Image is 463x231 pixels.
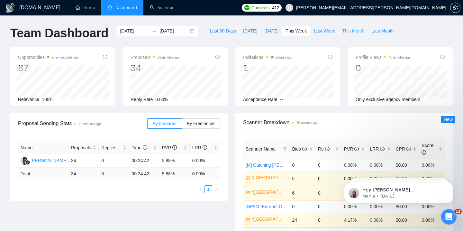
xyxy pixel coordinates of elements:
[10,26,108,41] h1: Team Dashboard
[318,146,330,152] span: Re
[246,175,250,180] span: crown
[251,189,286,196] a: *[[GEOGRAPHIC_DATA]/[GEOGRAPHIC_DATA]] AI Agent Development
[370,146,385,152] span: LRR
[152,121,177,126] span: By manager
[99,168,129,180] td: 0
[328,55,332,59] span: info-circle
[21,158,68,163] a: AK[PERSON_NAME]
[283,147,287,151] span: filter
[441,209,457,225] iframe: Intercom live chat
[342,27,364,34] span: This Month
[68,142,99,154] th: Proposals
[315,200,341,213] td: 0
[68,154,99,168] td: 34
[103,55,107,59] span: info-circle
[356,53,411,61] span: Profile Views
[101,144,122,151] span: Replies
[280,97,283,102] span: --
[292,146,306,152] span: Bids
[450,3,460,13] button: setting
[289,171,315,186] td: 5
[264,27,278,34] span: [DATE]
[143,145,147,150] span: info-circle
[214,187,218,191] span: right
[25,160,30,165] img: gigradar-bm.png
[52,56,78,59] time: a few seconds ago
[68,168,99,180] td: 34
[251,4,271,11] span: Connects:
[302,147,307,151] span: info-circle
[190,154,220,168] td: 0.00%
[99,154,129,168] td: 0
[108,5,112,10] span: dashboard
[204,185,212,193] li: 1
[341,159,368,171] td: 0.00%
[18,97,39,102] span: Relevance
[131,62,180,74] div: 34
[315,186,341,200] td: 0
[246,204,332,209] a: [SPAM][Europe] OpenAI | Generative AI ML
[172,145,177,150] span: info-circle
[367,159,393,171] td: 0.00%
[215,55,220,59] span: info-circle
[246,217,250,221] span: crown
[129,168,159,180] td: 00:24:42
[289,159,315,171] td: 0
[79,122,101,126] time: 29 minutes ago
[159,27,189,34] input: End date
[31,157,68,164] div: [PERSON_NAME]
[287,5,292,10] span: user
[206,26,240,36] button: Last 30 Days
[315,171,341,186] td: 0
[419,159,445,171] td: 0.00%
[251,174,286,181] a: *[[GEOGRAPHIC_DATA]] AI & Machine Learning Software
[243,97,277,102] span: Acceptance Rate
[393,213,419,227] td: $0.00
[356,62,411,74] div: 0
[354,147,359,151] span: info-circle
[246,162,309,168] a: [M] Catching [PERSON_NAME]
[132,145,147,150] span: Time
[315,159,341,171] td: 0
[5,3,15,13] img: logo
[368,26,397,36] button: Last Month
[406,147,411,151] span: info-circle
[371,27,394,34] span: Last Month
[344,146,359,152] span: PVR
[422,150,426,155] span: info-circle
[152,28,157,33] span: to
[212,185,220,193] button: right
[197,185,204,193] li: Previous Page
[440,55,445,59] span: info-circle
[272,4,279,11] span: 412
[159,168,190,180] td: 5.88 %
[240,26,261,36] button: [DATE]
[444,117,453,122] span: New
[419,213,445,227] td: 0.00%
[296,121,318,125] time: 40 minutes ago
[282,26,310,36] button: This Week
[314,27,335,34] span: Last Week
[18,62,79,74] div: 87
[286,27,307,34] span: This Week
[380,147,385,151] span: info-circle
[243,27,257,34] span: [DATE]
[190,168,220,180] td: 0.00 %
[152,28,157,33] span: swap-right
[18,53,79,61] span: Opportunities
[76,5,95,10] a: homeHome
[21,157,29,165] img: AK
[341,213,368,227] td: 4.17%
[243,62,292,74] div: 1
[18,142,68,154] th: Name
[205,186,212,193] a: 1
[393,159,419,171] td: $0.00
[131,97,153,102] span: Reply Rate
[289,213,315,227] td: 24
[325,147,330,151] span: info-circle
[150,5,174,10] a: searchScanner
[396,146,411,152] span: CPR
[246,146,276,152] span: Scanner Name
[422,143,433,155] span: Score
